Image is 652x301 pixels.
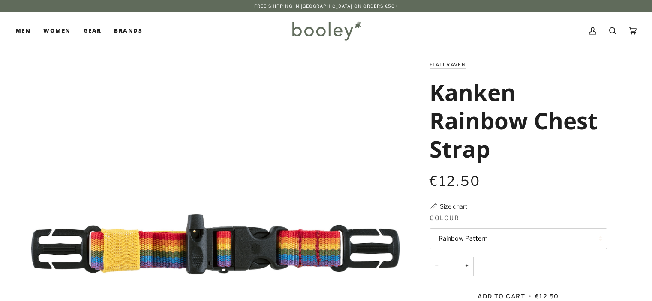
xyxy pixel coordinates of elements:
button: − [430,257,443,276]
span: €12.50 [535,292,559,300]
span: Men [15,27,30,35]
span: • [527,292,533,300]
button: + [460,257,474,276]
input: Quantity [430,257,474,276]
span: Brands [114,27,142,35]
a: Brands [108,12,149,50]
span: Colour [430,213,459,222]
p: Free Shipping in [GEOGRAPHIC_DATA] on Orders €50+ [254,3,398,9]
span: Women [43,27,70,35]
div: Size chart [440,202,467,211]
span: €12.50 [430,173,481,189]
a: Women [37,12,77,50]
a: Men [15,12,37,50]
img: Booley [288,18,364,43]
a: Gear [77,12,108,50]
a: Fjallraven [430,62,466,68]
span: Add to Cart [478,292,525,300]
button: Rainbow Pattern [430,228,607,249]
h1: Kanken Rainbow Chest Strap [430,78,601,163]
span: Gear [84,27,102,35]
